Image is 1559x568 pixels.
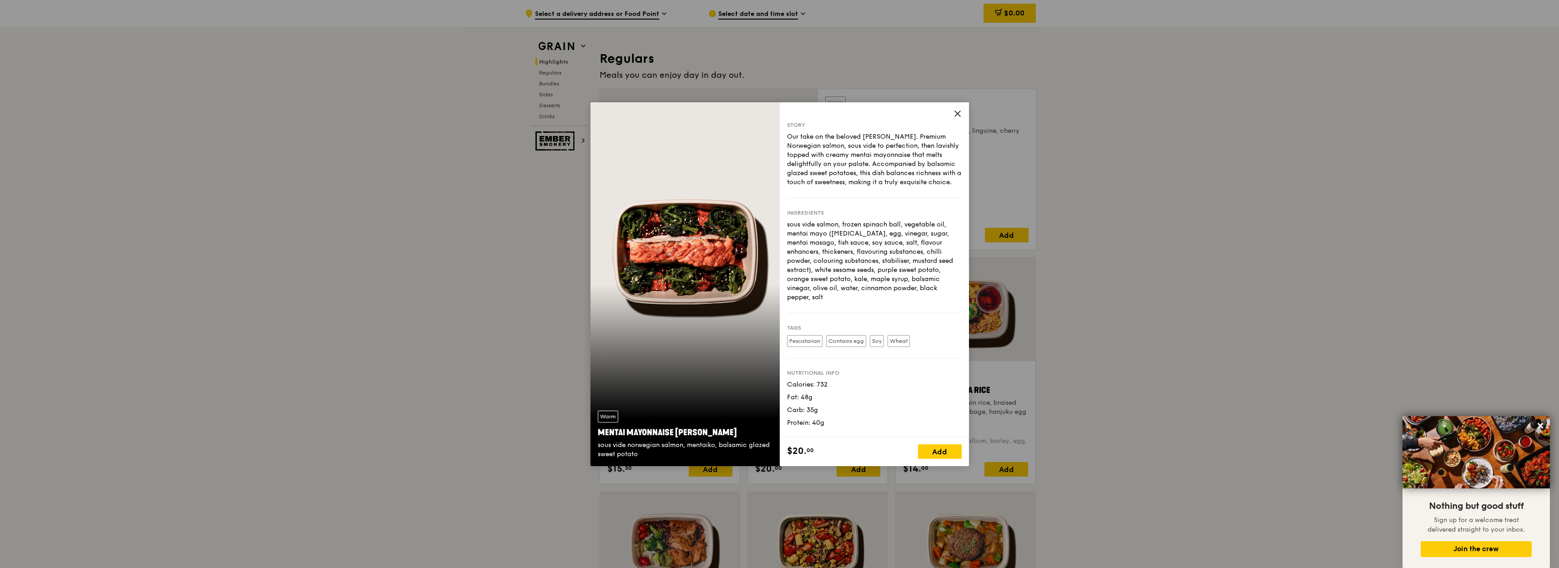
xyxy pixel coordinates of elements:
label: Contains egg [826,335,866,347]
span: Nothing but good stuff [1429,501,1524,512]
button: Join the crew [1421,541,1532,557]
label: Pescatarian [787,335,822,347]
div: Carb: 35g [787,406,962,415]
div: Tags [787,324,962,332]
div: sous vide salmon, frozen spinach ball, vegetable oil, mentai mayo ([MEDICAL_DATA], egg, vinegar, ... [787,220,962,302]
div: sous vide norwegian salmon, mentaiko, balsamic glazed sweet potato [598,441,772,459]
div: Fat: 48g [787,393,962,402]
span: $20. [787,444,807,458]
div: Nutritional info [787,369,962,377]
span: 00 [807,447,814,454]
button: Close [1533,418,1548,433]
div: Our take on the beloved [PERSON_NAME]. Premium Norwegian salmon, sous vide to perfection, then la... [787,132,962,187]
div: Add [918,444,962,459]
div: Calories: 732 [787,380,962,389]
div: Ingredients [787,209,962,216]
img: DSC07876-Edit02-Large.jpeg [1403,416,1550,488]
div: Mentai Mayonnaise [PERSON_NAME] [598,426,772,439]
div: Protein: 40g [787,418,962,427]
label: Soy [870,335,884,347]
label: Wheat [888,335,910,347]
div: Story [787,121,962,129]
span: Sign up for a welcome treat delivered straight to your inbox. [1428,516,1525,533]
div: Warm [598,411,618,422]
